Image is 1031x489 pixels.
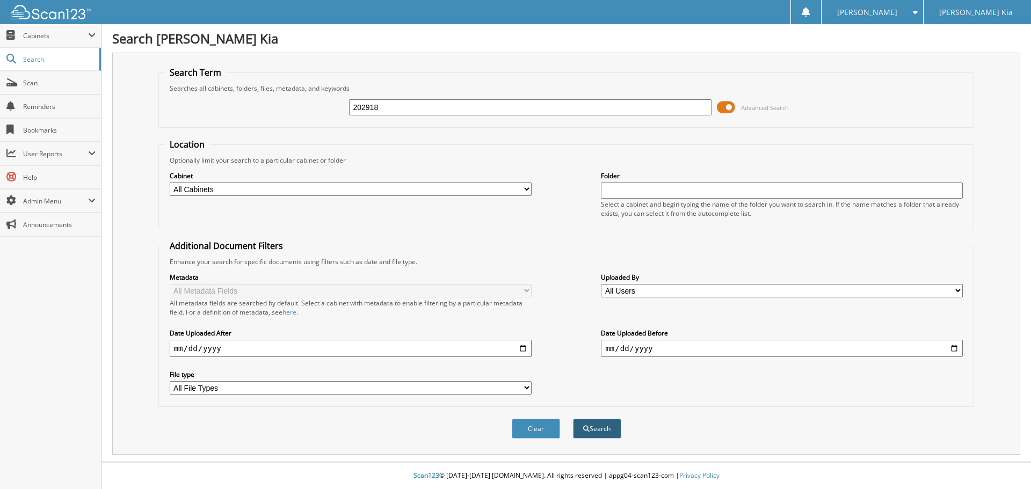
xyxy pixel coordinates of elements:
[23,102,96,111] span: Reminders
[170,171,532,180] label: Cabinet
[837,9,897,16] span: [PERSON_NAME]
[164,257,969,266] div: Enhance your search for specific documents using filters such as date and file type.
[23,78,96,87] span: Scan
[23,149,88,158] span: User Reports
[170,340,532,357] input: start
[939,9,1013,16] span: [PERSON_NAME] Kia
[164,240,288,252] legend: Additional Document Filters
[601,273,963,282] label: Uploaded By
[741,104,789,112] span: Advanced Search
[170,273,532,282] label: Metadata
[112,30,1020,47] h1: Search [PERSON_NAME] Kia
[170,370,532,379] label: File type
[11,5,91,19] img: scan123-logo-white.svg
[413,471,439,480] span: Scan123
[512,419,560,439] button: Clear
[170,329,532,338] label: Date Uploaded After
[679,471,720,480] a: Privacy Policy
[573,419,621,439] button: Search
[23,55,94,64] span: Search
[601,200,963,218] div: Select a cabinet and begin typing the name of the folder you want to search in. If the name match...
[164,84,969,93] div: Searches all cabinets, folders, files, metadata, and keywords
[601,340,963,357] input: end
[23,126,96,135] span: Bookmarks
[170,298,532,317] div: All metadata fields are searched by default. Select a cabinet with metadata to enable filtering b...
[601,329,963,338] label: Date Uploaded Before
[601,171,963,180] label: Folder
[977,437,1031,489] iframe: Chat Widget
[23,196,88,206] span: Admin Menu
[23,31,88,40] span: Cabinets
[164,138,210,150] legend: Location
[23,220,96,229] span: Announcements
[282,308,296,317] a: here
[164,67,227,78] legend: Search Term
[23,173,96,182] span: Help
[101,463,1031,489] div: © [DATE]-[DATE] [DOMAIN_NAME]. All rights reserved | appg04-scan123-com |
[164,156,969,165] div: Optionally limit your search to a particular cabinet or folder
